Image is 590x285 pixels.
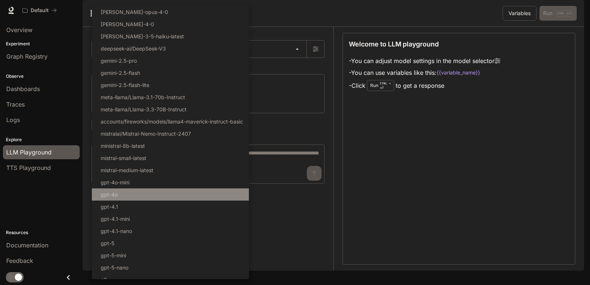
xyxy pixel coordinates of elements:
p: gpt-4.1 [101,203,118,211]
p: mistral-medium-latest [101,166,153,174]
p: meta-llama/Llama-3.3-70B-Instruct [101,105,187,113]
p: gpt-5-nano [101,264,128,271]
p: o3 [101,276,107,284]
p: gpt-5-mini [101,251,126,259]
p: gpt-4o-mini [101,178,129,186]
p: gpt-4.1-mini [101,215,130,223]
p: [PERSON_NAME]-3-5-haiku-latest [101,32,184,40]
p: ministral-8b-latest [101,142,145,150]
p: meta-llama/Llama-3.1-70b-Instruct [101,93,185,101]
p: [PERSON_NAME]-4-0 [101,20,154,28]
p: mistralai/Mistral-Nemo-Instruct-2407 [101,130,191,138]
p: gpt-4.1-nano [101,227,132,235]
p: gemini-2.5-flash [101,69,140,77]
p: deepseek-ai/DeepSeek-V3 [101,45,166,52]
p: mistral-small-latest [101,154,146,162]
p: accounts/fireworks/models/llama4-maverick-instruct-basic [101,118,243,125]
p: gemini-2.5-flash-lite [101,81,149,89]
p: [PERSON_NAME]-opus-4-0 [101,8,168,16]
p: gpt-4o [101,191,118,198]
p: gemini-2.5-pro [101,57,137,65]
p: gpt-5 [101,239,114,247]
